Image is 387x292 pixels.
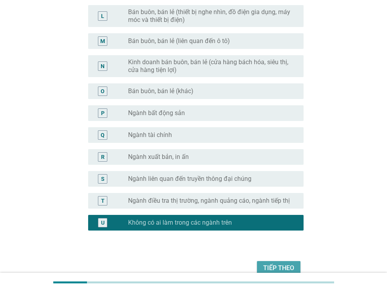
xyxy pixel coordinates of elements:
[101,175,105,183] div: S
[128,8,291,24] label: Bán buôn, bán lẻ (thiết bị nghe nhìn, đồ điện gia dụng, máy móc và thiết bị điện)
[101,87,105,95] div: O
[128,131,172,139] label: Ngành tài chính
[128,197,290,205] label: Ngành điều tra thị trường, ngành quảng cáo, ngành tiếp thị
[101,62,105,70] div: N
[100,37,105,45] div: M
[128,109,185,117] label: Ngành bất động sản
[101,109,105,117] div: P
[101,153,105,161] div: R
[263,263,294,273] div: Tiếp theo
[257,261,300,275] button: Tiếp theo
[101,196,105,205] div: T
[128,87,193,95] label: Bán buôn, bán lẻ (khác)
[128,219,232,227] label: Không có ai làm trong các ngành trên
[101,12,104,20] div: L
[128,153,189,161] label: Ngành xuất bản, in ấn
[101,218,105,227] div: U
[128,37,230,45] label: Bán buôn, bán lẻ (liên quan đến ô tô)
[128,175,251,183] label: Ngành liên quan đến truyền thông đại chúng
[101,131,105,139] div: Q
[128,58,291,74] label: Kinh doanh bán buôn, bán lẻ (cửa hàng bách hóa, siêu thị, cửa hàng tiện lợi)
